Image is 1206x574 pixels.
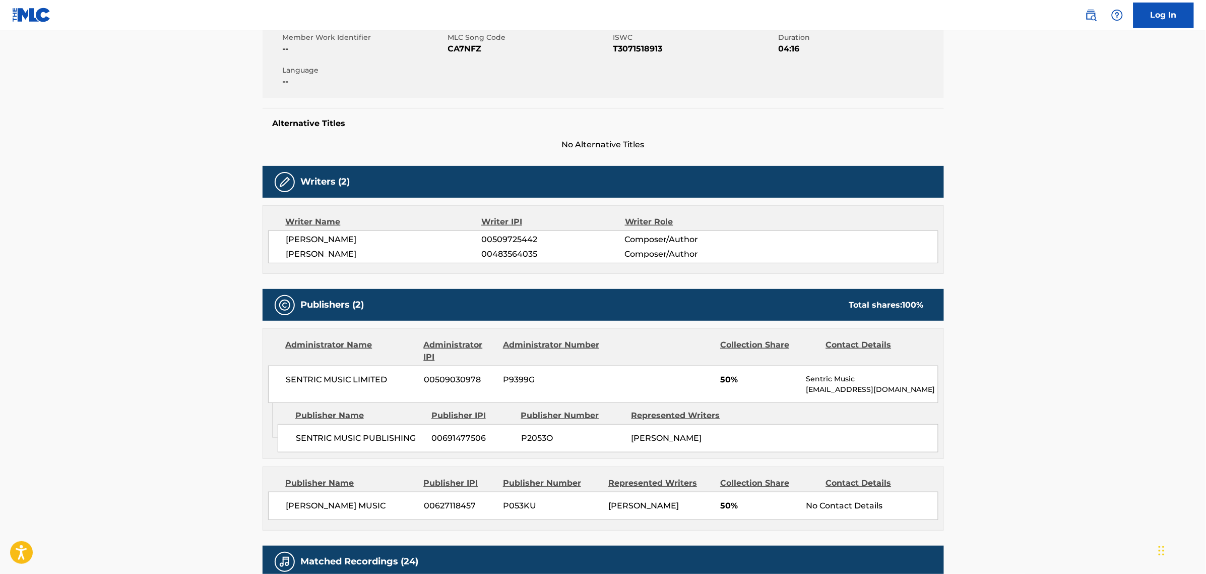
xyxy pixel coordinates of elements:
span: 04:16 [779,43,941,55]
div: Writer Name [286,216,482,228]
span: 50% [720,374,798,386]
div: Drag [1159,536,1165,566]
span: [PERSON_NAME] [608,501,679,510]
h5: Matched Recordings (24) [301,556,419,567]
span: SENTRIC MUSIC LIMITED [286,374,417,386]
div: Contact Details [826,477,924,489]
span: Duration [779,32,941,43]
span: 00627118457 [424,500,495,512]
div: Publisher IPI [424,477,495,489]
div: Represented Writers [608,477,713,489]
h5: Writers (2) [301,176,350,188]
span: MLC Song Code [448,32,611,43]
div: Publisher Number [521,410,624,422]
img: search [1085,9,1097,21]
p: [EMAIL_ADDRESS][DOMAIN_NAME] [806,384,937,395]
span: Composer/Author [625,248,755,260]
span: -- [283,76,446,88]
span: Language [283,65,446,76]
div: Publisher Name [295,410,424,422]
div: Publisher Name [286,477,416,489]
div: Represented Writers [631,410,734,422]
span: [PERSON_NAME] MUSIC [286,500,417,512]
div: Total shares: [849,299,924,311]
img: Matched Recordings [279,556,291,568]
div: Collection Share [720,339,818,363]
div: Writer Role [625,216,755,228]
span: SENTRIC MUSIC PUBLISHING [296,432,424,444]
span: [PERSON_NAME] [286,234,482,246]
span: P9399G [503,374,601,386]
a: Public Search [1081,5,1101,25]
span: 100 % [903,300,924,310]
div: Collection Share [720,477,818,489]
h5: Alternative Titles [273,119,934,129]
span: 00483564035 [481,248,624,260]
h5: Publishers (2) [301,299,364,311]
div: Administrator Number [503,339,601,363]
span: No Alternative Titles [263,139,944,151]
img: Publishers [279,299,291,311]
span: ISWC [613,32,776,43]
img: Writers [279,176,291,188]
div: Help [1107,5,1127,25]
div: Publisher Number [503,477,601,489]
img: help [1111,9,1123,21]
span: [PERSON_NAME] [286,248,482,260]
div: Writer IPI [481,216,625,228]
span: P2053O [521,432,624,444]
div: Contact Details [826,339,924,363]
span: 50% [720,500,798,512]
span: Composer/Author [625,234,755,246]
div: Administrator Name [286,339,416,363]
iframe: Chat Widget [1156,526,1206,574]
p: Sentric Music [806,374,937,384]
div: Administrator IPI [424,339,495,363]
span: -- [283,43,446,55]
div: Publisher IPI [431,410,514,422]
span: P053KU [503,500,601,512]
span: 00691477506 [432,432,514,444]
span: T3071518913 [613,43,776,55]
a: Log In [1133,3,1194,28]
span: [PERSON_NAME] [631,433,702,443]
img: MLC Logo [12,8,51,22]
span: 00509725442 [481,234,624,246]
span: CA7NFZ [448,43,611,55]
div: No Contact Details [806,500,937,512]
span: Member Work Identifier [283,32,446,43]
span: 00509030978 [424,374,495,386]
